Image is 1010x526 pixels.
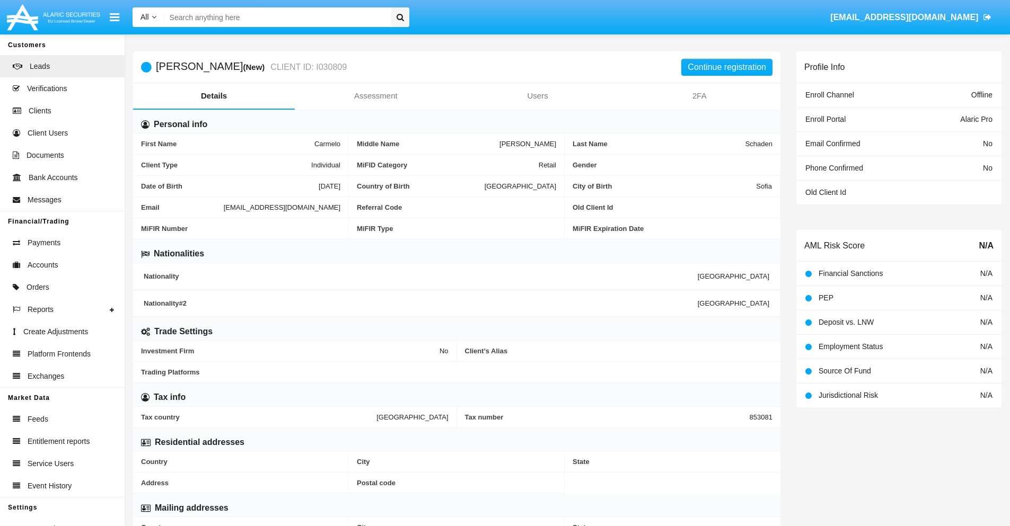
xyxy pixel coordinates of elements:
span: Bank Accounts [29,172,78,183]
span: MiFIR Expiration Date [573,225,772,233]
h6: Residential addresses [155,436,244,448]
h6: Mailing addresses [155,502,229,514]
small: CLIENT ID: I030809 [268,63,347,72]
span: Service Users [28,458,74,469]
h6: Profile Info [804,62,845,72]
span: Phone Confirmed [805,164,863,172]
span: MiFIR Type [357,225,556,233]
span: N/A [980,269,993,278]
span: N/A [980,342,993,351]
div: (New) [243,61,268,73]
a: 2FA [619,83,780,109]
span: Client Users [28,128,68,139]
span: Individual [311,161,340,169]
span: Sofia [756,182,772,190]
h6: Tax info [154,391,186,403]
span: Enroll Portal [805,115,846,123]
span: [EMAIL_ADDRESS][DOMAIN_NAME] [224,203,340,211]
button: Continue registration [681,59,772,76]
span: PEP [819,293,833,302]
span: Carmelo [314,140,340,148]
span: Source Of Fund [819,367,871,375]
span: Client Type [141,161,311,169]
span: State [573,458,772,466]
span: [GEOGRAPHIC_DATA] [376,413,448,421]
h6: Trade Settings [154,326,213,337]
span: MiFIR Number [141,225,340,233]
span: Middle Name [357,140,499,148]
span: Investment Firm [141,347,440,355]
span: Nationality [144,272,698,280]
span: Last Name [573,140,745,148]
span: Deposit vs. LNW [819,318,874,326]
h6: Nationalities [154,248,204,260]
span: Platform Frontends [28,349,91,360]
span: Nationality #2 [144,299,698,307]
span: N/A [979,239,994,252]
a: Assessment [295,83,456,109]
span: [GEOGRAPHIC_DATA] [485,182,556,190]
span: Documents [27,150,64,161]
span: N/A [980,367,993,375]
span: Email [141,203,224,211]
a: Users [457,83,619,109]
a: [EMAIL_ADDRESS][DOMAIN_NAME] [825,3,997,32]
span: Tax country [141,413,376,421]
span: First Name [141,140,314,148]
span: Payments [28,237,60,248]
span: Verifications [27,83,67,94]
span: Exchanges [28,371,64,382]
span: Accounts [28,260,58,271]
a: Details [133,83,295,109]
span: Gender [573,161,772,169]
span: [EMAIL_ADDRESS][DOMAIN_NAME] [830,13,978,22]
input: Search [164,7,388,27]
span: Trading Platforms [141,368,772,376]
span: Feeds [28,414,48,425]
span: Financial Sanctions [819,269,883,278]
span: [PERSON_NAME] [499,140,556,148]
h6: Personal info [154,119,207,130]
span: No [983,164,993,172]
img: Logo image [5,2,102,33]
span: City of Birth [573,182,756,190]
span: Date of Birth [141,182,319,190]
span: Messages [28,194,62,206]
span: No [983,139,993,148]
span: Email Confirmed [805,139,860,148]
span: 853081 [750,413,772,421]
span: Leads [30,61,50,72]
h5: [PERSON_NAME] [156,61,347,73]
span: Employment Status [819,342,883,351]
span: Referral Code [357,203,556,211]
span: Retail [539,161,556,169]
span: All [140,13,149,21]
span: Entitlement reports [28,436,90,447]
span: Schaden [745,140,772,148]
span: Old Client Id [805,188,846,197]
span: City [357,458,556,466]
a: All [133,12,164,23]
span: [GEOGRAPHIC_DATA] [698,272,769,280]
span: Create Adjustments [23,326,88,337]
span: Address [141,479,340,487]
span: Old Client Id [573,203,772,211]
span: Jurisdictional Risk [819,391,878,399]
span: Clients [29,105,51,117]
span: Country [141,458,340,466]
span: Offline [971,91,993,99]
span: No [440,347,449,355]
span: Country of Birth [357,182,485,190]
span: Enroll Channel [805,91,854,99]
span: Reports [28,304,54,315]
span: [GEOGRAPHIC_DATA] [698,299,769,307]
span: Tax number [465,413,750,421]
span: Orders [27,282,49,293]
span: Client’s Alias [465,347,773,355]
span: Event History [28,480,72,492]
span: Postal code [357,479,556,487]
span: N/A [980,293,993,302]
span: MiFID Category [357,161,539,169]
h6: AML Risk Score [804,240,865,251]
span: N/A [980,391,993,399]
